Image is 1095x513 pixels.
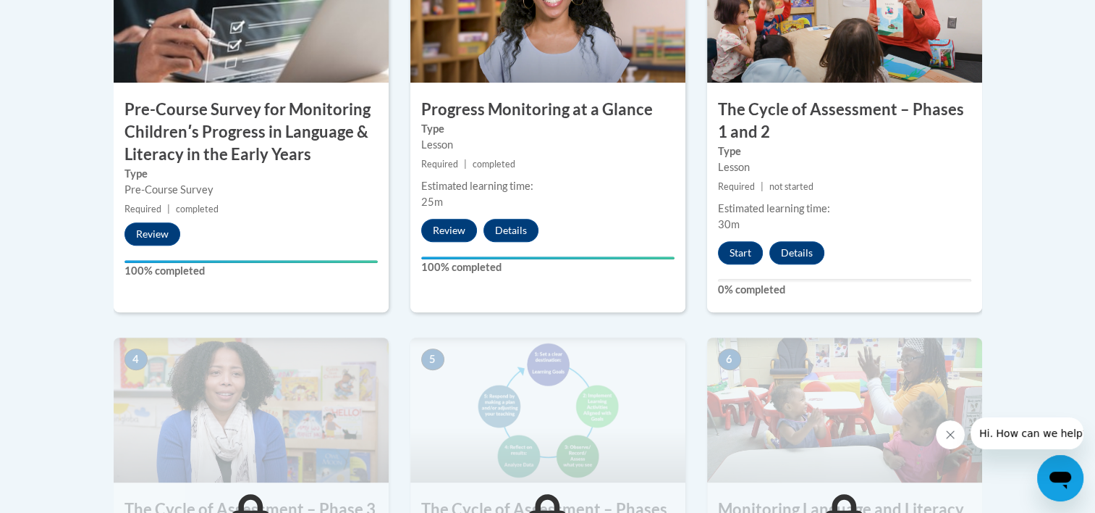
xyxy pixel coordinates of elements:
[124,260,378,263] div: Your progress
[718,349,741,370] span: 6
[421,219,477,242] button: Review
[421,349,444,370] span: 5
[707,99,982,143] h3: The Cycle of Assessment – Phases 1 and 2
[718,218,740,230] span: 30m
[410,99,685,121] h3: Progress Monitoring at a Glance
[421,256,675,259] div: Your progress
[464,159,467,170] span: |
[421,159,458,170] span: Required
[124,182,378,198] div: Pre-Course Survey
[473,159,515,170] span: completed
[176,204,219,214] span: completed
[761,181,764,192] span: |
[483,219,538,242] button: Details
[718,282,971,298] label: 0% completed
[1037,455,1083,501] iframe: Button to launch messaging window
[421,259,675,275] label: 100% completed
[124,204,161,214] span: Required
[718,159,971,175] div: Lesson
[421,137,675,153] div: Lesson
[167,204,170,214] span: |
[124,263,378,279] label: 100% completed
[707,338,982,483] img: Course Image
[124,166,378,182] label: Type
[718,143,971,159] label: Type
[410,338,685,483] img: Course Image
[114,338,389,483] img: Course Image
[421,178,675,194] div: Estimated learning time:
[971,417,1083,449] iframe: Message from company
[124,349,148,370] span: 4
[718,181,755,192] span: Required
[114,99,389,165] h3: Pre-Course Survey for Monitoring Childrenʹs Progress in Language & Literacy in the Early Years
[9,10,117,22] span: Hi. How can we help?
[421,196,443,208] span: 25m
[421,121,675,137] label: Type
[936,420,965,449] iframe: Close message
[718,201,971,217] div: Estimated learning time:
[769,241,824,264] button: Details
[124,222,180,246] button: Review
[718,241,763,264] button: Start
[769,181,813,192] span: not started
